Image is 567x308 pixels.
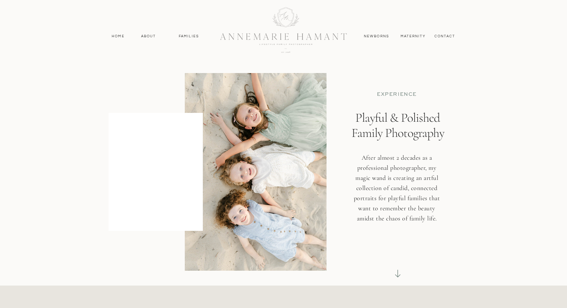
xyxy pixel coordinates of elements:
[431,34,458,39] a: contact
[401,34,425,39] a: MAternity
[361,34,392,39] a: Newborns
[346,110,449,168] h1: Playful & Polished Family Photography
[175,34,203,39] a: Families
[350,153,443,234] h3: After almost 2 decades as a professional photographer, my magic wand is creating an artful collec...
[139,34,158,39] a: About
[358,91,436,98] p: EXPERIENCE
[109,34,128,39] a: Home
